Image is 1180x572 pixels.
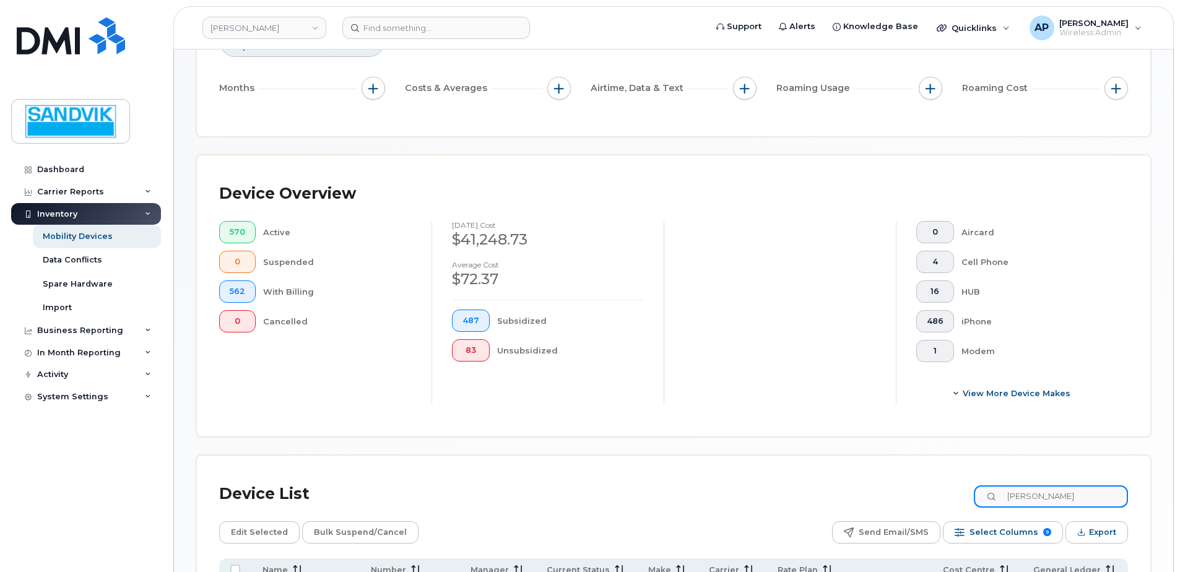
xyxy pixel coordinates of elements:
[961,310,1109,332] div: iPhone
[916,221,954,243] button: 0
[961,251,1109,273] div: Cell Phone
[974,485,1128,508] input: Search Device List ...
[497,310,644,332] div: Subsidized
[927,287,944,297] span: 16
[961,280,1109,303] div: HUB
[727,20,761,33] span: Support
[228,41,274,51] span: suspended
[263,310,412,332] div: Cancelled
[927,227,944,237] span: 0
[1035,20,1049,35] span: AP
[963,388,1070,399] span: View More Device Makes
[202,17,326,39] a: Sandvik Tamrock
[916,251,954,273] button: 4
[219,521,300,544] button: Edit Selected
[462,316,479,326] span: 487
[1059,28,1129,38] span: Wireless Admin
[1043,528,1051,536] span: 9
[452,221,644,229] h4: [DATE] cost
[962,82,1031,95] span: Roaming Cost
[916,382,1108,404] button: View More Device Makes
[452,261,644,269] h4: Average cost
[927,257,944,267] span: 4
[452,229,644,250] div: $41,248.73
[916,340,954,362] button: 1
[1059,18,1129,28] span: [PERSON_NAME]
[859,523,929,542] span: Send Email/SMS
[230,316,245,326] span: 0
[970,523,1038,542] span: Select Columns
[708,14,770,39] a: Support
[1089,523,1116,542] span: Export
[230,287,245,297] span: 562
[927,316,944,326] span: 486
[219,251,256,273] button: 0
[219,478,310,510] div: Device List
[230,227,245,237] span: 570
[314,523,407,542] span: Bulk Suspend/Cancel
[219,221,256,243] button: 570
[497,339,644,362] div: Unsubsidized
[927,346,944,356] span: 1
[961,340,1109,362] div: Modem
[824,14,927,39] a: Knowledge Base
[219,178,356,210] div: Device Overview
[231,523,288,542] span: Edit Selected
[943,521,1063,544] button: Select Columns 9
[961,221,1109,243] div: Aircard
[219,310,256,332] button: 0
[230,257,245,267] span: 0
[916,310,954,332] button: 486
[342,17,530,39] input: Find something...
[916,280,954,303] button: 16
[405,82,491,95] span: Costs & Averages
[452,339,490,362] button: 83
[789,20,815,33] span: Alerts
[591,82,687,95] span: Airtime, Data & Text
[219,280,256,303] button: 562
[928,15,1018,40] div: Quicklinks
[263,280,412,303] div: With Billing
[770,14,824,39] a: Alerts
[1021,15,1150,40] div: Annette Panzani
[952,23,997,33] span: Quicklinks
[843,20,918,33] span: Knowledge Base
[263,251,412,273] div: Suspended
[452,269,644,290] div: $72.37
[832,521,940,544] button: Send Email/SMS
[302,521,419,544] button: Bulk Suspend/Cancel
[263,221,412,243] div: Active
[776,82,854,95] span: Roaming Usage
[452,310,490,332] button: 487
[1065,521,1128,544] button: Export
[462,345,479,355] span: 83
[219,82,258,95] span: Months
